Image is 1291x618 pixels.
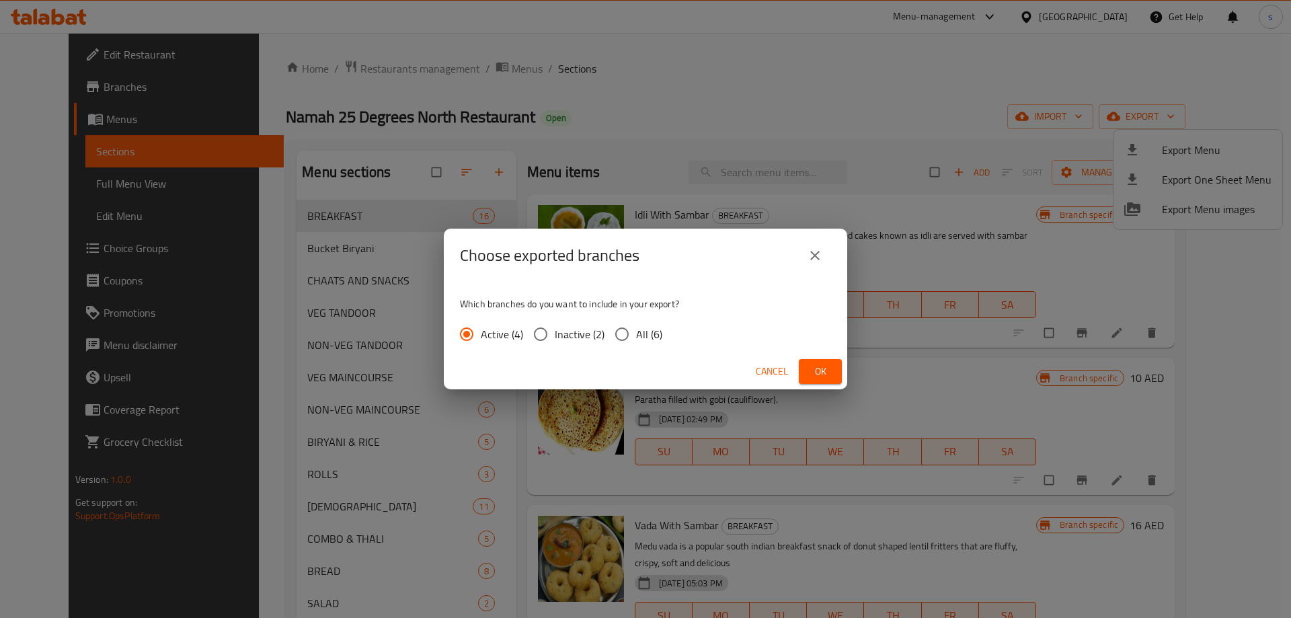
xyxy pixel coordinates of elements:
[799,359,842,384] button: Ok
[810,363,831,380] span: Ok
[460,297,831,311] p: Which branches do you want to include in your export?
[756,363,788,380] span: Cancel
[750,359,793,384] button: Cancel
[555,326,604,342] span: Inactive (2)
[799,239,831,272] button: close
[636,326,662,342] span: All (6)
[481,326,523,342] span: Active (4)
[460,245,639,266] h2: Choose exported branches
